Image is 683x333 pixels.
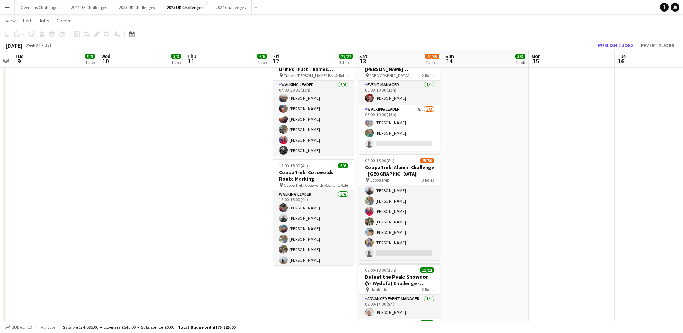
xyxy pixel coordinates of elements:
button: 2024 UK Challenges [65,0,113,14]
a: Comms [54,16,76,25]
span: 9/9 [85,54,95,59]
button: Budgeted [4,323,33,331]
span: 14 [444,57,454,65]
span: 3 Roles [422,177,434,183]
span: 12/12 [420,267,434,273]
span: Tue [15,53,23,59]
button: 2023 UK Challenges [113,0,161,14]
span: Fri [273,53,279,59]
span: CoppaTrek! Cotswolds Route Marking [284,182,338,188]
span: 2 Roles [422,287,434,292]
span: Thu [187,53,196,59]
span: CoppaTrek [370,177,389,183]
app-card-role: Event Manager1/106:00-19:00 (13h)[PERSON_NAME] [359,81,440,105]
span: All jobs [40,324,57,330]
button: Publish 2 jobs [595,41,637,50]
span: Sat [359,53,367,59]
button: Revert 2 jobs [638,41,677,50]
div: 3 Jobs [339,60,353,65]
span: Jobs [39,17,49,24]
span: 11 [186,57,196,65]
span: Week 37 [24,43,42,48]
span: Budgeted [12,325,32,330]
span: 10 [100,57,111,65]
span: Total Budgeted £175 225.00 [178,324,235,330]
app-job-card: 07:00-20:00 (13h)7/7Walk It Together – The Drinks Trust Thames Footpath Challenge Fullers [PERSON... [273,49,354,156]
app-job-card: 06:00-19:00 (13h)3/4Scafell Pike for The [PERSON_NAME] [PERSON_NAME] Trust [GEOGRAPHIC_DATA]2 Rol... [359,49,440,151]
span: 6/6 [338,163,348,168]
span: Edit [23,17,31,24]
span: Comms [57,17,73,24]
span: 2 Roles [336,73,348,78]
span: 9 [14,57,23,65]
app-card-role: Walking Leader6/612:00-16:00 (4h)[PERSON_NAME][PERSON_NAME][PERSON_NAME][PERSON_NAME][PERSON_NAME... [273,190,354,267]
button: 2025 UK Challenges [161,0,210,14]
span: Fullers [PERSON_NAME] Brewery, [GEOGRAPHIC_DATA] [284,73,336,78]
div: 1 Job [257,60,267,65]
div: [DATE] [6,42,22,49]
span: Sun [445,53,454,59]
span: 16 [616,57,626,65]
span: 3/3 [171,54,181,59]
button: Overseas Challenges [15,0,65,14]
span: 12 [272,57,279,65]
span: 15 [530,57,541,65]
span: 13 [358,57,367,65]
span: View [6,17,16,24]
a: View [3,16,19,25]
span: 25/30 [420,158,434,163]
app-card-role: Walking Leader6/607:00-20:00 (13h)[PERSON_NAME][PERSON_NAME][PERSON_NAME][PERSON_NAME][PERSON_NAM... [273,81,354,157]
span: 27/27 [339,54,353,59]
div: 4 Jobs [425,60,439,65]
h3: CoppaTrek! Cotswolds Route Marking [273,169,354,182]
span: 12:00-16:00 (4h) [279,163,308,168]
span: 6/6 [257,54,267,59]
app-card-role: Advanced Event Manager1/108:00-17:00 (9h)[PERSON_NAME] [359,295,440,319]
span: Llanberis [370,287,387,292]
h3: Defeat the Peak: Snowdon (Yr Wyddfa) Challenge - [PERSON_NAME] [MEDICAL_DATA] Support [359,274,440,287]
app-job-card: 12:00-16:00 (4h)6/6CoppaTrek! Cotswolds Route Marking CoppaTrek! Cotswolds Route Marking1 RoleWal... [273,159,354,265]
div: 1 Job [171,60,181,65]
app-job-card: 08:00-16:00 (8h)25/30CoppaTrek! Alumni Challenge - [GEOGRAPHIC_DATA] CoppaTrek3 Roles[PERSON_NAME... [359,154,440,260]
a: Jobs [36,16,52,25]
span: 08:00-16:00 (8h) [365,158,394,163]
a: Edit [20,16,34,25]
span: 08:00-18:00 (10h) [365,267,396,273]
span: 1 Role [338,182,348,188]
span: [GEOGRAPHIC_DATA] [370,73,409,78]
span: Wed [101,53,111,59]
button: 2024 Challenges [210,0,252,14]
h3: CoppaTrek! Alumni Challenge - [GEOGRAPHIC_DATA] [359,164,440,177]
span: Tue [617,53,626,59]
span: 2 Roles [422,73,434,78]
span: 3/3 [515,54,525,59]
div: Salary £174 685.00 + Expenses £540.00 + Subsistence £0.00 = [63,324,235,330]
div: 1 Job [85,60,95,65]
div: 1 Job [516,60,525,65]
span: 49/55 [425,54,439,59]
div: BST [45,43,52,48]
span: Mon [531,53,541,59]
app-card-role: Walking Leader8A2/306:00-19:00 (13h)[PERSON_NAME][PERSON_NAME] [359,105,440,151]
